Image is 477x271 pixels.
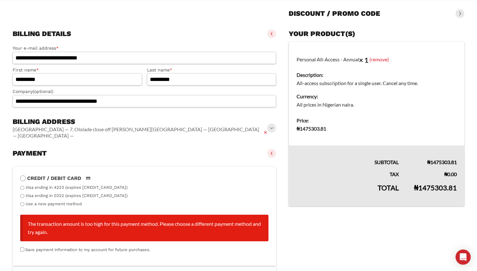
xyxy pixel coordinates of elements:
label: Visa ending in 4223 (expires [CREDIT_CARD_DATA]) [26,185,128,190]
span: ₦ [427,159,430,165]
label: Last name [147,66,276,74]
label: Company [13,88,276,95]
div: Open Intercom Messenger [456,249,471,265]
th: Subtotal [289,145,406,166]
td: Personal All-Access - Annual [289,42,464,113]
span: ₦ [414,183,418,192]
span: ₦ [444,171,447,177]
label: Save payment information to my account for future purchases. [25,247,150,252]
vaadin-horizontal-layout: [GEOGRAPHIC_DATA] — 7, Ololade close off [PERSON_NAME][GEOGRAPHIC_DATA] — [GEOGRAPHIC_DATA] — [GE... [13,126,268,139]
bdi: 1475303.81 [297,126,326,132]
dd: All prices in Nigerian naira. [297,101,457,109]
label: Your e-mail address [13,45,276,52]
th: Total [289,178,406,206]
dd: All-access subscription for a single user. Cancel any time. [297,79,457,87]
label: Credit / Debit Card [20,174,268,182]
dt: Price: [297,116,457,125]
span: ₦ [297,126,300,132]
dt: Currency: [297,92,457,101]
th: Tax [289,166,406,178]
input: Credit / Debit CardCredit / Debit Card [20,176,26,181]
bdi: 1475303.81 [414,183,457,192]
h3: Billing address [13,117,268,126]
li: The transaction amount is too high for this payment method. Please choose a different payment met... [20,215,268,241]
h3: Payment [13,149,47,158]
dt: Description: [297,71,457,79]
label: Use a new payment method [26,201,82,206]
bdi: 1475303.81 [427,159,457,165]
label: First name [13,66,142,74]
img: Credit / Debit Card [82,175,94,182]
bdi: 0.00 [444,171,457,177]
a: (remove) [369,56,389,62]
span: (optional) [33,89,53,94]
h3: Discount / promo code [289,9,380,18]
h3: Billing details [13,29,71,38]
strong: × 1 [359,56,368,64]
label: Visa ending in 0322 (expires [CREDIT_CARD_DATA]) [26,193,128,198]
